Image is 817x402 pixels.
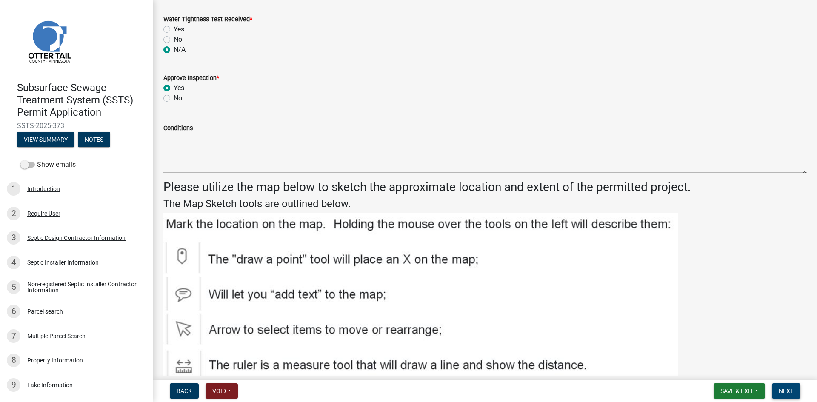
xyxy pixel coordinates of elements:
[7,280,20,294] div: 5
[27,259,99,265] div: Septic Installer Information
[720,388,753,394] span: Save & Exit
[163,17,252,23] label: Water Tightness Test Received
[7,231,20,245] div: 3
[27,357,83,363] div: Property Information
[174,45,186,55] label: N/A
[163,198,807,210] h4: The Map Sketch tools are outlined below.
[212,388,226,394] span: Void
[163,213,678,379] img: image_635bf9b3-307f-4ae4-9a95-ac83d45d6d92.png
[163,180,807,194] h3: Please utilize the map below to sketch the approximate location and extent of the permitted project.
[206,383,238,399] button: Void
[78,132,110,147] button: Notes
[7,329,20,343] div: 7
[7,378,20,392] div: 9
[7,305,20,318] div: 6
[27,382,73,388] div: Lake Information
[163,125,193,131] label: Conditions
[174,34,182,45] label: No
[7,354,20,367] div: 8
[7,182,20,196] div: 1
[17,132,74,147] button: View Summary
[27,333,86,339] div: Multiple Parcel Search
[27,281,140,293] div: Non-registered Septic Installer Contractor Information
[17,82,146,118] h4: Subsurface Sewage Treatment System (SSTS) Permit Application
[7,207,20,220] div: 2
[17,9,81,73] img: Otter Tail County, Minnesota
[17,122,136,130] span: SSTS-2025-373
[714,383,765,399] button: Save & Exit
[78,137,110,144] wm-modal-confirm: Notes
[27,211,60,217] div: Require User
[17,137,74,144] wm-modal-confirm: Summary
[163,75,219,81] label: Approve Inspection
[170,383,199,399] button: Back
[772,383,800,399] button: Next
[174,83,184,93] label: Yes
[174,24,184,34] label: Yes
[27,308,63,314] div: Parcel search
[27,186,60,192] div: Introduction
[174,93,182,103] label: No
[7,256,20,269] div: 4
[177,388,192,394] span: Back
[779,388,794,394] span: Next
[27,235,126,241] div: Septic Design Contractor Information
[20,160,76,170] label: Show emails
